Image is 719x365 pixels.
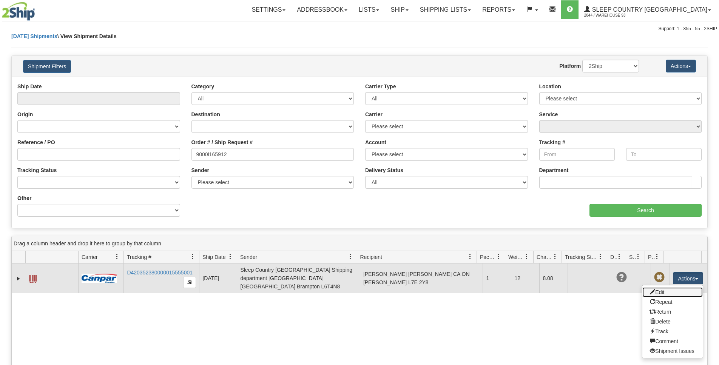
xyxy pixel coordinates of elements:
a: Charge filter column settings [549,250,562,263]
a: D420352380000015555001 [127,270,193,276]
td: Sleep Country [GEOGRAPHIC_DATA] Shipping department [GEOGRAPHIC_DATA] [GEOGRAPHIC_DATA] Brampton ... [237,263,360,293]
a: Expand [15,275,22,282]
input: Search [589,204,702,217]
a: Return [642,307,703,317]
div: grid grouping header [12,236,707,251]
span: Weight [508,253,524,261]
label: Ship Date [17,83,42,90]
a: Shipping lists [414,0,477,19]
a: Shipment Issues [642,346,703,356]
span: Delivery Status [610,253,617,261]
span: Shipment Issues [629,253,636,261]
span: Sleep Country [GEOGRAPHIC_DATA] [590,6,707,13]
label: Location [539,83,561,90]
label: Carrier [365,111,383,118]
td: [PERSON_NAME] [PERSON_NAME] CA ON [PERSON_NAME] L7E 2Y8 [360,263,483,293]
label: Delivery Status [365,166,403,174]
span: Recipient [360,253,382,261]
label: Sender [191,166,209,174]
label: Account [365,139,386,146]
span: Ship Date [202,253,225,261]
a: Settings [246,0,291,19]
td: [DATE] [199,263,237,293]
label: Department [539,166,569,174]
a: [DATE] Shipments [11,33,57,39]
label: Platform [559,62,581,70]
span: Unknown [616,272,627,283]
a: Tracking Status filter column settings [594,250,607,263]
a: Ship [385,0,414,19]
a: Edit [642,287,703,297]
a: Lists [353,0,385,19]
td: 1 [483,263,511,293]
td: 12 [511,263,539,293]
a: Carrier filter column settings [111,250,123,263]
label: Origin [17,111,33,118]
label: Category [191,83,214,90]
a: Tracking # filter column settings [186,250,199,263]
a: Weight filter column settings [520,250,533,263]
a: Sleep Country [GEOGRAPHIC_DATA] 2044 / Warehouse 93 [579,0,717,19]
a: Delivery Status filter column settings [613,250,626,263]
a: Track [642,326,703,336]
a: Addressbook [291,0,353,19]
a: Packages filter column settings [492,250,505,263]
span: Pickup Status [648,253,654,261]
button: Copy to clipboard [183,277,196,288]
label: Order # / Ship Request # [191,139,253,146]
td: 8.08 [539,263,568,293]
label: Carrier Type [365,83,396,90]
label: Other [17,194,31,202]
a: Label [29,272,37,284]
span: \ View Shipment Details [57,33,117,39]
a: Repeat [642,297,703,307]
input: To [626,148,702,161]
span: Tracking Status [565,253,598,261]
span: 2044 / Warehouse 93 [584,12,641,19]
button: Shipment Filters [23,60,71,73]
div: Support: 1 - 855 - 55 - 2SHIP [2,26,717,32]
a: Comment [642,336,703,346]
label: Destination [191,111,220,118]
label: Reference / PO [17,139,55,146]
span: Charge [537,253,552,261]
a: Recipient filter column settings [464,250,477,263]
label: Tracking # [539,139,565,146]
label: Tracking Status [17,166,57,174]
a: Delete shipment [642,317,703,326]
img: logo2044.jpg [2,2,35,21]
button: Actions [666,60,696,72]
a: Shipment Issues filter column settings [632,250,645,263]
a: Pickup Status filter column settings [651,250,663,263]
img: 14 - Canpar [82,274,117,283]
a: Sender filter column settings [344,250,357,263]
span: Packages [480,253,496,261]
input: From [539,148,615,161]
label: Service [539,111,558,118]
button: Actions [673,272,703,284]
a: Reports [477,0,521,19]
a: Ship Date filter column settings [224,250,237,263]
span: Pickup Not Assigned [654,272,665,283]
span: Carrier [82,253,98,261]
span: Sender [240,253,257,261]
span: Tracking # [127,253,151,261]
